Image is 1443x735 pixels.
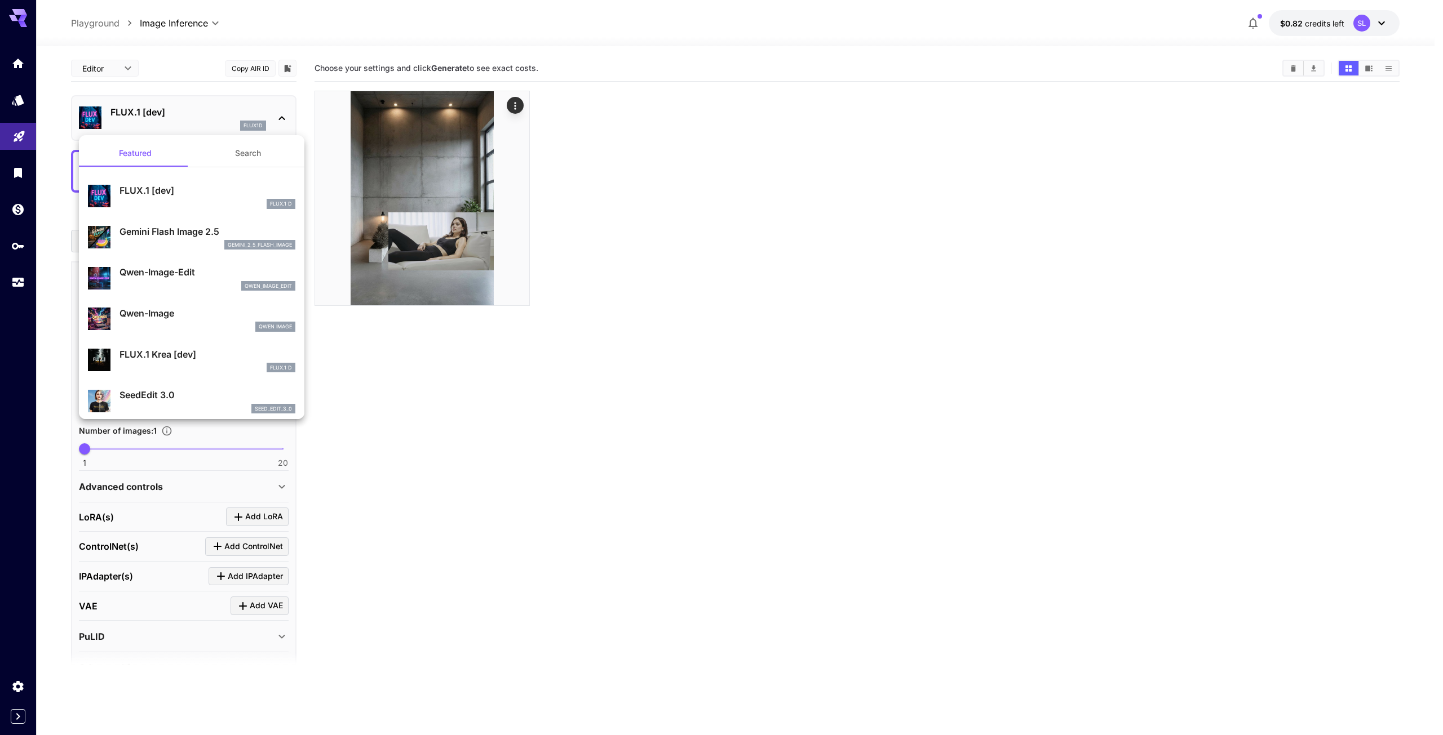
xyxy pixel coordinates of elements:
[88,220,295,255] div: Gemini Flash Image 2.5gemini_2_5_flash_image
[88,179,295,213] div: FLUX.1 [dev]FLUX.1 D
[119,388,295,402] p: SeedEdit 3.0
[119,265,295,279] p: Qwen-Image-Edit
[245,282,292,290] p: qwen_image_edit
[88,343,295,377] div: FLUX.1 Krea [dev]FLUX.1 D
[119,225,295,238] p: Gemini Flash Image 2.5
[88,261,295,295] div: Qwen-Image-Editqwen_image_edit
[119,306,295,320] p: Qwen-Image
[228,241,292,249] p: gemini_2_5_flash_image
[88,384,295,418] div: SeedEdit 3.0seed_edit_3_0
[88,302,295,336] div: Qwen-ImageQwen Image
[192,140,304,167] button: Search
[270,364,292,372] p: FLUX.1 D
[270,200,292,208] p: FLUX.1 D
[79,140,192,167] button: Featured
[119,184,295,197] p: FLUX.1 [dev]
[119,348,295,361] p: FLUX.1 Krea [dev]
[255,405,292,413] p: seed_edit_3_0
[259,323,292,331] p: Qwen Image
